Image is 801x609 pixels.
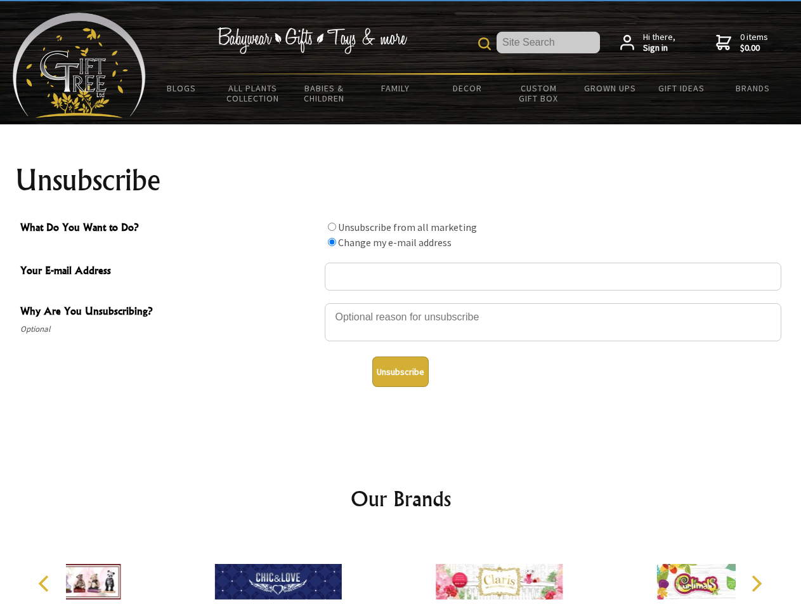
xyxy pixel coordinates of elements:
img: Babyware - Gifts - Toys and more... [13,13,146,118]
a: Decor [431,75,503,101]
a: Hi there,Sign in [620,32,675,54]
span: 0 items [740,31,768,54]
input: Your E-mail Address [325,263,781,291]
span: Your E-mail Address [20,263,318,281]
span: Why Are You Unsubscribing? [20,303,318,322]
textarea: Why Are You Unsubscribing? [325,303,781,341]
a: Custom Gift Box [503,75,575,112]
a: Grown Ups [574,75,646,101]
img: Babywear - Gifts - Toys & more [217,27,407,54]
a: All Plants Collection [218,75,289,112]
input: What Do You Want to Do? [328,238,336,246]
h2: Our Brands [25,483,776,514]
strong: Sign in [643,43,675,54]
button: Previous [32,570,60,598]
a: Brands [717,75,789,101]
label: Change my e-mail address [338,236,452,249]
label: Unsubscribe from all marketing [338,221,477,233]
button: Unsubscribe [372,357,429,387]
span: Hi there, [643,32,675,54]
a: 0 items$0.00 [716,32,768,54]
a: Babies & Children [289,75,360,112]
input: Site Search [497,32,600,53]
a: BLOGS [146,75,218,101]
img: product search [478,37,491,50]
span: Optional [20,322,318,337]
a: Family [360,75,432,101]
strong: $0.00 [740,43,768,54]
span: What Do You Want to Do? [20,219,318,238]
button: Next [742,570,770,598]
input: What Do You Want to Do? [328,223,336,231]
a: Gift Ideas [646,75,717,101]
h1: Unsubscribe [15,165,786,195]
